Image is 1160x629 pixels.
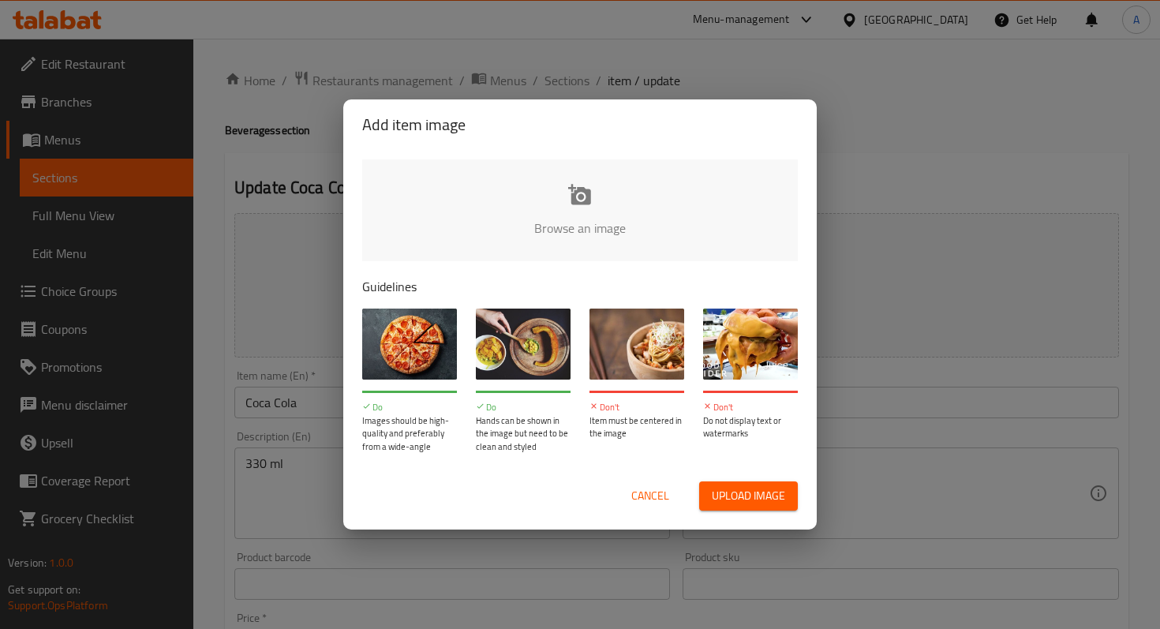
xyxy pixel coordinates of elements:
p: Don't [589,401,684,414]
img: guide-img-3@3x.jpg [589,309,684,380]
button: Cancel [625,481,675,511]
p: Item must be centered in the image [589,414,684,440]
img: guide-img-1@3x.jpg [362,309,457,380]
img: guide-img-4@3x.jpg [703,309,798,380]
p: Do not display text or watermarks [703,414,798,440]
p: Don't [703,401,798,414]
h2: Add item image [362,112,798,137]
span: Cancel [631,486,669,506]
button: Upload image [699,481,798,511]
img: guide-img-2@3x.jpg [476,309,571,380]
p: Guidelines [362,277,798,296]
p: Do [476,401,571,414]
span: Upload image [712,486,785,506]
p: Images should be high-quality and preferably from a wide-angle [362,414,457,454]
p: Do [362,401,457,414]
p: Hands can be shown in the image but need to be clean and styled [476,414,571,454]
